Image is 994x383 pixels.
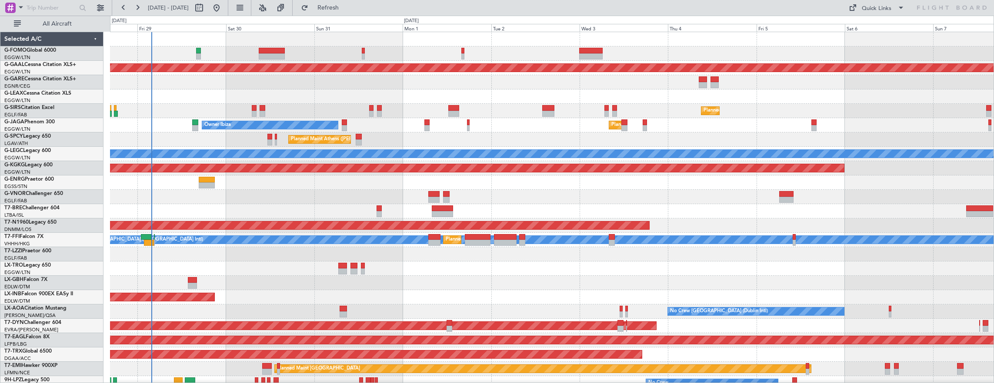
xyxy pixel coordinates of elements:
span: Refresh [310,5,347,11]
span: G-LEAX [4,91,23,96]
span: T7-EMI [4,363,21,368]
a: G-LEAXCessna Citation XLS [4,91,71,96]
a: DNMM/LOS [4,226,31,233]
a: EGGW/LTN [4,69,30,75]
div: Planned Maint [GEOGRAPHIC_DATA] ([GEOGRAPHIC_DATA]) [704,104,841,117]
a: G-LEGCLegacy 600 [4,148,51,153]
a: G-JAGAPhenom 300 [4,119,55,125]
a: LX-AOACitation Mustang [4,306,67,311]
div: Planned Maint [GEOGRAPHIC_DATA] [277,362,360,375]
a: EGGW/LTN [4,269,30,276]
a: T7-DYNChallenger 604 [4,320,61,325]
a: T7-EMIHawker 900XP [4,363,57,368]
span: 9H-LPZ [4,377,22,383]
div: Fri 5 [757,24,845,32]
a: EDLW/DTM [4,298,30,304]
a: G-GAALCessna Citation XLS+ [4,62,76,67]
div: Quick Links [862,4,891,13]
a: LGAV/ATH [4,140,28,147]
a: LFPB/LBG [4,341,27,347]
div: Planned Maint [GEOGRAPHIC_DATA] ([GEOGRAPHIC_DATA] Intl) [446,233,591,246]
a: EGGW/LTN [4,97,30,104]
span: G-SPCY [4,134,23,139]
a: T7-LZZIPraetor 600 [4,248,51,254]
span: G-KGKG [4,162,25,168]
a: 9H-LPZLegacy 500 [4,377,50,383]
div: Planned Maint [GEOGRAPHIC_DATA] ([GEOGRAPHIC_DATA]) [611,119,748,132]
button: All Aircraft [10,17,94,31]
span: G-GAAL [4,62,24,67]
span: T7-TRX [4,349,22,354]
a: G-VNORChallenger 650 [4,191,63,196]
a: T7-TRXGlobal 6500 [4,349,52,354]
a: G-KGKGLegacy 600 [4,162,53,168]
a: LX-INBFalcon 900EX EASy II [4,291,73,297]
a: EGLF/FAB [4,198,27,204]
div: Fri 29 [137,24,226,32]
div: Sat 30 [226,24,314,32]
a: EDLW/DTM [4,284,30,290]
a: LX-TROLegacy 650 [4,263,51,268]
span: G-FOMO [4,48,27,53]
a: LTBA/ISL [4,212,24,218]
div: Wed 3 [580,24,668,32]
span: LX-TRO [4,263,23,268]
a: T7-EAGLFalcon 8X [4,334,50,340]
a: G-GARECessna Citation XLS+ [4,76,76,82]
span: G-SIRS [4,105,21,110]
span: T7-FFI [4,234,20,239]
div: Sat 6 [845,24,933,32]
div: Planned Maint Athens ([PERSON_NAME] Intl) [291,133,391,146]
div: Sun 31 [314,24,403,32]
input: Trip Number [27,1,77,14]
a: G-FOMOGlobal 6000 [4,48,56,53]
a: EGLF/FAB [4,112,27,118]
a: EGLF/FAB [4,255,27,261]
a: G-ENRGPraetor 600 [4,177,54,182]
span: T7-EAGL [4,334,26,340]
div: Thu 4 [668,24,756,32]
span: T7-DYN [4,320,24,325]
a: T7-BREChallenger 604 [4,205,60,211]
span: LX-INB [4,291,21,297]
div: Tue 2 [491,24,580,32]
a: T7-FFIFalcon 7X [4,234,43,239]
span: T7-BRE [4,205,22,211]
span: T7-N1960 [4,220,29,225]
span: All Aircraft [23,21,92,27]
a: EVRA/[PERSON_NAME] [4,327,58,333]
a: EGGW/LTN [4,169,30,175]
a: EGSS/STN [4,183,27,190]
a: LX-GBHFalcon 7X [4,277,47,282]
span: G-JAGA [4,119,24,125]
span: T7-LZZI [4,248,22,254]
span: LX-AOA [4,306,24,311]
span: G-VNOR [4,191,26,196]
span: G-ENRG [4,177,25,182]
a: [PERSON_NAME]/QSA [4,312,56,319]
button: Quick Links [844,1,909,15]
a: LFMN/NCE [4,370,30,376]
a: G-SPCYLegacy 650 [4,134,51,139]
a: G-SIRSCitation Excel [4,105,54,110]
a: EGNR/CEG [4,83,30,89]
a: DGAA/ACC [4,355,31,362]
div: [DATE] [112,17,127,25]
div: [PERSON_NAME][GEOGRAPHIC_DATA] ([GEOGRAPHIC_DATA] Intl) [51,233,203,246]
div: No Crew [GEOGRAPHIC_DATA] (Dublin Intl) [670,305,768,318]
span: LX-GBH [4,277,23,282]
a: EGGW/LTN [4,126,30,132]
a: VHHH/HKG [4,241,30,247]
a: EGGW/LTN [4,155,30,161]
span: G-LEGC [4,148,23,153]
button: Refresh [297,1,349,15]
span: G-GARE [4,76,24,82]
div: Owner Ibiza [204,119,231,132]
div: [DATE] [404,17,419,25]
div: Mon 1 [403,24,491,32]
span: [DATE] - [DATE] [148,4,189,12]
a: T7-N1960Legacy 650 [4,220,57,225]
a: EGGW/LTN [4,54,30,61]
